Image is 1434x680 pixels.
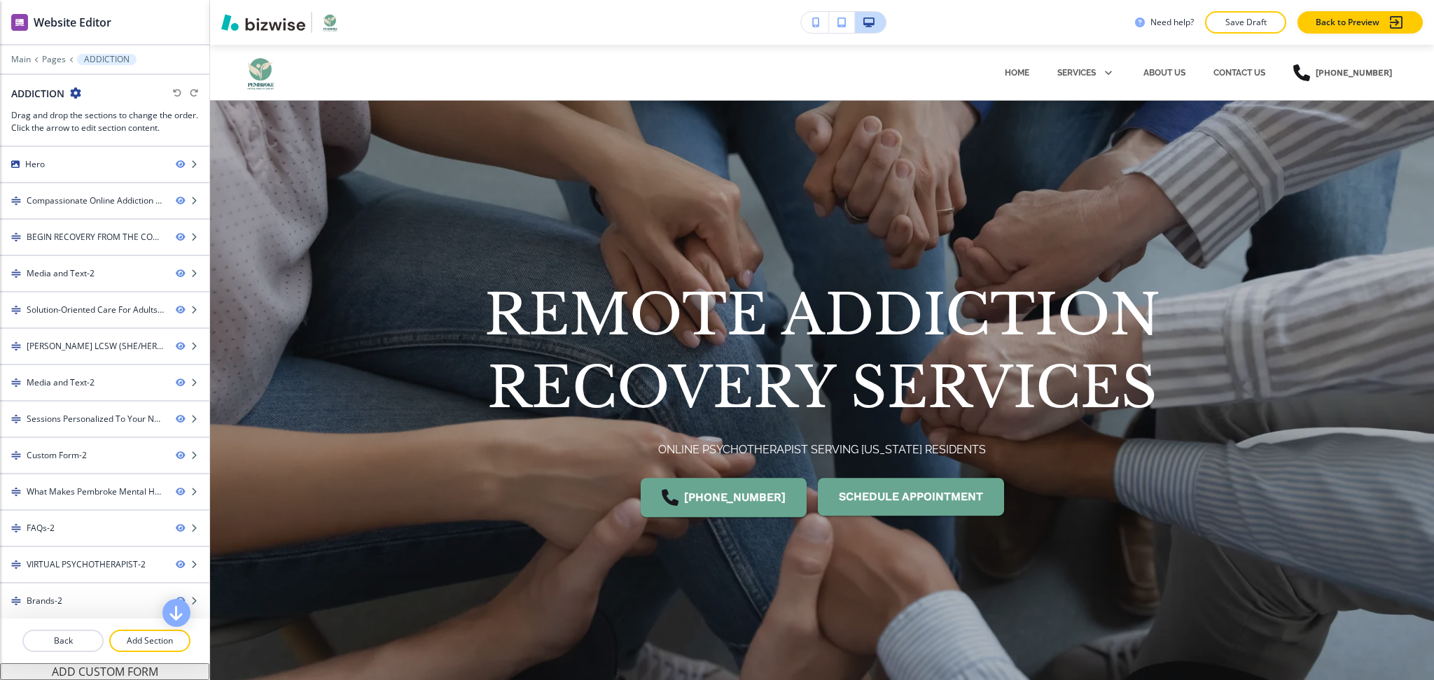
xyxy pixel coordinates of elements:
img: Drag [11,560,21,569]
a: [PHONE_NUMBER] [1293,52,1392,94]
img: Drag [11,487,21,497]
p: REMOTE ADDICTION RECOVERY SERVICES [464,278,1181,424]
button: Pages [42,55,66,64]
p: SERVICES [1057,66,1096,79]
div: Solution-Oriented Care For Adults At All Life Stages-2 [27,304,165,316]
img: Drag [11,232,21,242]
img: Your Logo [318,11,343,34]
p: Back to Preview [1316,16,1379,29]
button: Back to Preview [1297,11,1423,34]
div: ANTOVISE CONNOR LCSW (SHE/HER)-2 [27,340,165,353]
img: Drag [11,414,21,424]
button: Save Draft [1205,11,1286,34]
p: Save Draft [1223,16,1268,29]
img: Drag [11,305,21,315]
img: editor icon [11,14,28,31]
button: Add Section [109,630,190,652]
img: Drag [11,596,21,606]
div: What Makes Pembroke Mental Health Services So Popular?-1 [27,486,165,498]
h2: ADDICTION [11,86,64,101]
button: ADDICTION [77,54,137,65]
button: Back [22,630,104,652]
div: Brands-2 [27,595,62,607]
img: Drag [11,196,21,206]
div: BEGIN RECOVERY FROM THE COMFORT OF YOUR HOME-2 [27,231,165,243]
h3: Drag and drop the sections to change the order. Click the arrow to edit section content. [11,109,198,134]
img: Bizwise Logo [221,14,305,31]
img: Drag [11,451,21,460]
img: Drag [11,523,21,533]
div: Custom Form-2 [27,449,87,462]
p: CONTACT US [1213,66,1265,79]
p: ABOUT US [1143,66,1185,79]
div: Hero [25,158,45,171]
a: [PHONE_NUMBER] [641,479,807,518]
div: Compassionate Online Addiction Therapy [27,194,165,207]
img: Pembroke Mental Health Center [238,52,378,94]
div: Sessions Personalized To Your Needs-2 [27,413,165,425]
img: Drag [11,378,21,388]
h3: Need help? [1150,16,1194,29]
p: ONLINE PSYCHOTHERAPIST SERVING [US_STATE] RESIDENTS [658,441,986,459]
button: SCHEDULE APPOINTMENT [818,479,1004,516]
p: Add Section [111,635,189,647]
p: ADDICTION [84,55,130,64]
div: Media and Text-2 [27,376,95,389]
div: VIRTUAL PSYCHOTHERAPIST-2 [27,558,146,571]
button: Main [11,55,31,64]
div: FAQs-2 [27,522,55,534]
img: Drag [11,269,21,278]
h2: Website Editor [34,14,111,31]
p: HOME [1005,66,1029,79]
p: Back [24,635,102,647]
img: Drag [11,341,21,351]
div: Media and Text-2 [27,267,95,280]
